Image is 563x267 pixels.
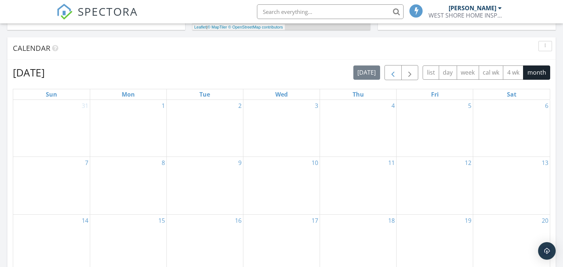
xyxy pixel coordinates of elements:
button: week [457,65,479,80]
td: Go to September 12, 2025 [397,157,473,214]
a: SPECTORA [56,10,138,25]
div: Open Intercom Messenger [538,242,556,260]
td: Go to September 3, 2025 [243,100,320,157]
button: Next month [401,65,419,80]
a: © MapTiler [207,25,227,29]
td: Go to September 7, 2025 [13,157,90,214]
a: Go to August 31, 2025 [80,100,90,112]
td: Go to September 5, 2025 [397,100,473,157]
a: Go to September 17, 2025 [310,215,320,226]
a: Go to September 4, 2025 [390,100,396,112]
a: Leaflet [194,25,206,29]
a: Go to September 20, 2025 [540,215,550,226]
input: Search everything... [257,4,404,19]
div: [PERSON_NAME] [449,4,496,12]
div: | [192,24,285,30]
span: SPECTORA [78,4,138,19]
td: Go to September 10, 2025 [243,157,320,214]
span: Calendar [13,43,50,53]
td: Go to September 4, 2025 [320,100,397,157]
a: Go to September 6, 2025 [544,100,550,112]
button: [DATE] [353,65,380,80]
a: Go to September 14, 2025 [80,215,90,226]
a: Go to September 9, 2025 [237,157,243,169]
td: Go to August 31, 2025 [13,100,90,157]
button: cal wk [479,65,504,80]
td: Go to September 8, 2025 [90,157,166,214]
a: Go to September 10, 2025 [310,157,320,169]
a: Friday [430,89,440,99]
a: Go to September 12, 2025 [463,157,473,169]
button: Previous month [384,65,402,80]
h2: [DATE] [13,65,45,80]
td: Go to September 13, 2025 [473,157,550,214]
button: 4 wk [503,65,523,80]
td: Go to September 2, 2025 [166,100,243,157]
a: Go to September 13, 2025 [540,157,550,169]
button: day [439,65,457,80]
a: Saturday [505,89,518,99]
button: month [523,65,550,80]
td: Go to September 1, 2025 [90,100,166,157]
td: Go to September 6, 2025 [473,100,550,157]
a: Tuesday [198,89,211,99]
a: Sunday [44,89,59,99]
a: Go to September 18, 2025 [387,215,396,226]
div: WEST SHORE HOME INSPECTIONS [428,12,502,19]
a: Thursday [351,89,365,99]
a: Go to September 7, 2025 [84,157,90,169]
a: Go to September 11, 2025 [387,157,396,169]
td: Go to September 9, 2025 [166,157,243,214]
img: The Best Home Inspection Software - Spectora [56,4,73,20]
a: Monday [120,89,136,99]
a: Go to September 5, 2025 [467,100,473,112]
a: Go to September 1, 2025 [160,100,166,112]
a: Go to September 16, 2025 [233,215,243,226]
a: Go to September 15, 2025 [157,215,166,226]
a: Wednesday [274,89,289,99]
a: Go to September 3, 2025 [313,100,320,112]
td: Go to September 11, 2025 [320,157,397,214]
a: Go to September 19, 2025 [463,215,473,226]
a: Go to September 2, 2025 [237,100,243,112]
a: Go to September 8, 2025 [160,157,166,169]
a: © OpenStreetMap contributors [228,25,283,29]
button: list [423,65,439,80]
